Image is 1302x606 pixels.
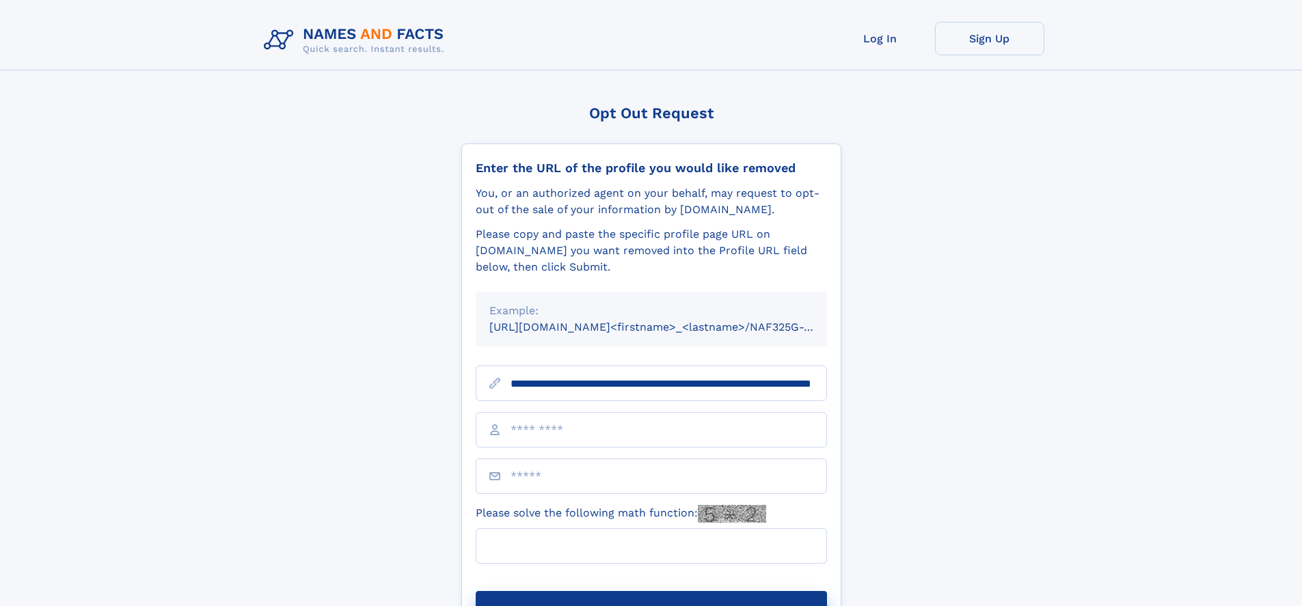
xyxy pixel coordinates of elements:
[489,320,853,333] small: [URL][DOMAIN_NAME]<firstname>_<lastname>/NAF325G-xxxxxxxx
[476,505,766,523] label: Please solve the following math function:
[489,303,813,319] div: Example:
[258,22,455,59] img: Logo Names and Facts
[826,22,935,55] a: Log In
[476,185,827,218] div: You, or an authorized agent on your behalf, may request to opt-out of the sale of your informatio...
[935,22,1044,55] a: Sign Up
[476,226,827,275] div: Please copy and paste the specific profile page URL on [DOMAIN_NAME] you want removed into the Pr...
[476,161,827,176] div: Enter the URL of the profile you would like removed
[461,105,841,122] div: Opt Out Request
